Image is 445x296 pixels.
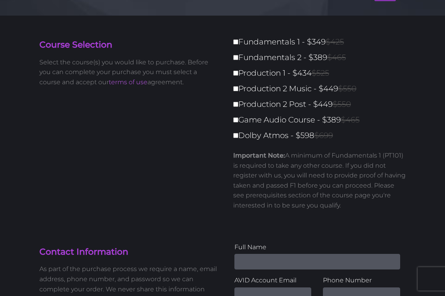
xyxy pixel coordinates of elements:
span: $550 [333,99,351,109]
a: terms of use [109,78,147,86]
label: AVID Account Email [234,275,312,285]
span: $550 [338,84,356,93]
input: Production 1 - $434$525 [233,71,238,76]
input: Fundamentals 2 - $389$465 [233,55,238,60]
h4: Contact Information [39,246,217,258]
label: Game Audio Course - $389 [233,113,411,127]
label: Full Name [234,242,400,252]
span: $465 [341,115,360,124]
label: Production 2 Post - $449 [233,97,411,111]
input: Production 2 Music - $449$550 [233,86,238,91]
input: Game Audio Course - $389$465 [233,117,238,122]
input: Fundamentals 1 - $349$425 [233,39,238,44]
strong: Important Note: [233,152,285,159]
p: A minimum of Fundamentals 1 (PT101) is required to take any other course. If you did not register... [233,151,406,211]
span: $699 [314,131,333,140]
span: $425 [326,37,344,46]
label: Dolby Atmos - $598 [233,129,411,142]
label: Production 2 Music - $449 [233,82,411,96]
span: $465 [327,53,346,62]
label: Phone Number [323,275,400,285]
input: Production 2 Post - $449$550 [233,102,238,107]
label: Fundamentals 2 - $389 [233,51,411,64]
p: Select the course(s) you would like to purchase. Before you can complete your purchase you must s... [39,57,217,87]
h4: Course Selection [39,39,217,51]
label: Fundamentals 1 - $349 [233,35,411,49]
input: Dolby Atmos - $598$699 [233,133,238,138]
span: $525 [312,68,329,78]
label: Production 1 - $434 [233,66,411,80]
